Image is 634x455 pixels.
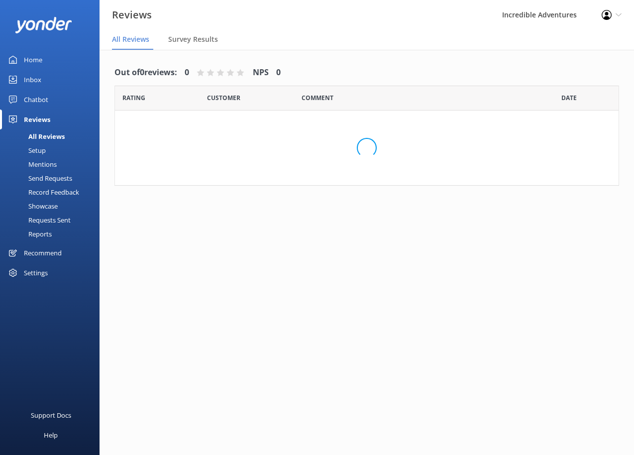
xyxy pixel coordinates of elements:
span: All Reviews [112,34,149,44]
div: Reviews [24,110,50,129]
span: Date [207,93,240,103]
div: Reports [6,227,52,241]
a: Requests Sent [6,213,100,227]
h3: Reviews [112,7,152,23]
span: Date [122,93,145,103]
h4: 0 [276,66,281,79]
div: Home [24,50,42,70]
div: Showcase [6,199,58,213]
a: Setup [6,143,100,157]
div: Record Feedback [6,185,79,199]
span: Date [561,93,577,103]
img: yonder-white-logo.png [15,17,72,33]
h4: Out of 0 reviews: [114,66,177,79]
div: Recommend [24,243,62,263]
span: Question [302,93,333,103]
div: Chatbot [24,90,48,110]
a: Mentions [6,157,100,171]
div: Inbox [24,70,41,90]
div: Send Requests [6,171,72,185]
span: Survey Results [168,34,218,44]
h4: 0 [185,66,189,79]
a: All Reviews [6,129,100,143]
div: Settings [24,263,48,283]
div: Help [44,425,58,445]
a: Send Requests [6,171,100,185]
div: Support Docs [31,405,71,425]
a: Record Feedback [6,185,100,199]
div: Setup [6,143,46,157]
a: Reports [6,227,100,241]
div: Mentions [6,157,57,171]
a: Showcase [6,199,100,213]
div: Requests Sent [6,213,71,227]
h4: NPS [253,66,269,79]
div: All Reviews [6,129,65,143]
